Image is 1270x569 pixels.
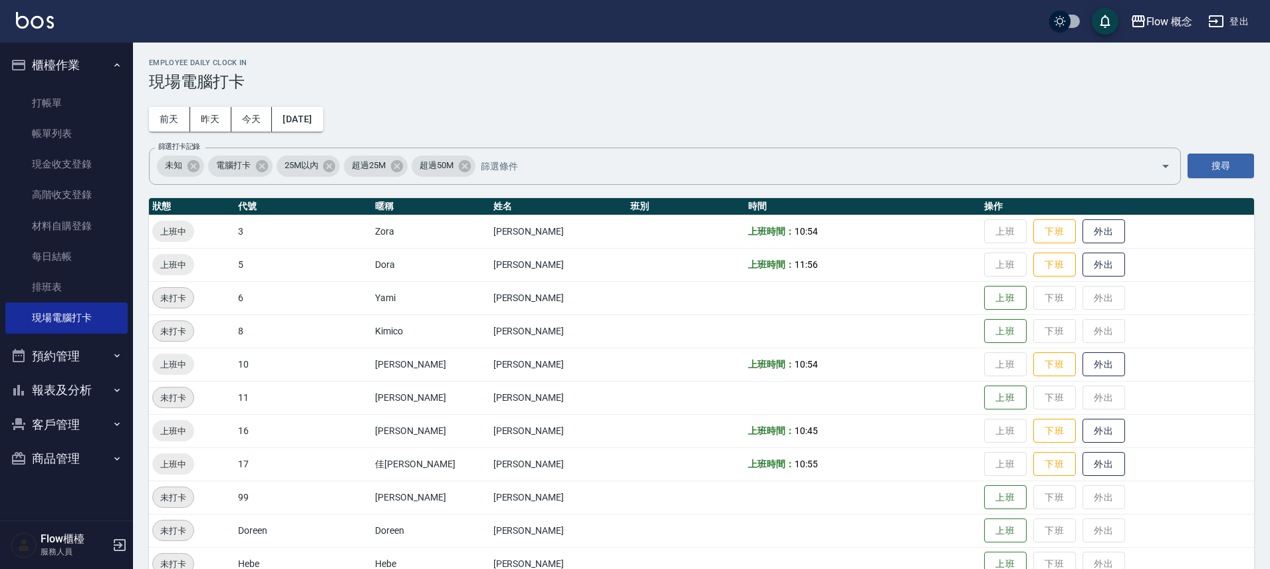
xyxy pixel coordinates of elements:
[984,319,1027,344] button: 上班
[5,373,128,407] button: 報表及分析
[372,481,489,514] td: [PERSON_NAME]
[748,359,795,370] b: 上班時間：
[490,198,627,215] th: 姓名
[235,414,372,447] td: 16
[490,414,627,447] td: [PERSON_NAME]
[1033,352,1076,377] button: 下班
[477,154,1138,177] input: 篩選條件
[5,211,128,241] a: 材料自購登錄
[235,381,372,414] td: 11
[149,58,1254,67] h2: Employee Daily Clock In
[984,518,1027,543] button: 上班
[231,107,273,132] button: 今天
[153,391,193,405] span: 未打卡
[152,358,194,372] span: 上班中
[235,481,372,514] td: 99
[5,149,128,179] a: 現金收支登錄
[490,514,627,547] td: [PERSON_NAME]
[190,107,231,132] button: 昨天
[41,532,108,546] h5: Flow櫃檯
[1092,8,1118,35] button: save
[1146,13,1193,30] div: Flow 概念
[372,248,489,281] td: Dora
[158,142,200,152] label: 篩選打卡記錄
[490,314,627,348] td: [PERSON_NAME]
[1033,219,1076,244] button: 下班
[5,441,128,476] button: 商品管理
[372,281,489,314] td: Yami
[372,198,489,215] th: 暱稱
[152,225,194,239] span: 上班中
[795,459,818,469] span: 10:55
[1203,9,1254,34] button: 登出
[490,481,627,514] td: [PERSON_NAME]
[344,159,394,172] span: 超過25M
[748,226,795,237] b: 上班時間：
[490,215,627,248] td: [PERSON_NAME]
[412,156,475,177] div: 超過50M
[1125,8,1198,35] button: Flow 概念
[344,156,408,177] div: 超過25M
[272,107,322,132] button: [DATE]
[748,425,795,436] b: 上班時間：
[5,48,128,82] button: 櫃檯作業
[1155,156,1176,177] button: Open
[41,546,108,558] p: 服務人員
[984,286,1027,310] button: 上班
[1033,253,1076,277] button: 下班
[1082,219,1125,244] button: 外出
[372,514,489,547] td: Doreen
[5,272,128,302] a: 排班表
[490,281,627,314] td: [PERSON_NAME]
[490,348,627,381] td: [PERSON_NAME]
[152,457,194,471] span: 上班中
[157,159,190,172] span: 未知
[11,532,37,558] img: Person
[5,241,128,272] a: 每日結帳
[149,198,235,215] th: 狀態
[372,215,489,248] td: Zora
[235,514,372,547] td: Doreen
[795,259,818,270] span: 11:56
[5,179,128,210] a: 高階收支登錄
[984,485,1027,510] button: 上班
[149,107,190,132] button: 前天
[372,348,489,381] td: [PERSON_NAME]
[1033,452,1076,477] button: 下班
[5,88,128,118] a: 打帳單
[981,198,1254,215] th: 操作
[1082,452,1125,477] button: 外出
[235,281,372,314] td: 6
[795,425,818,436] span: 10:45
[490,248,627,281] td: [PERSON_NAME]
[372,381,489,414] td: [PERSON_NAME]
[16,12,54,29] img: Logo
[235,198,372,215] th: 代號
[153,291,193,305] span: 未打卡
[157,156,204,177] div: 未知
[208,156,273,177] div: 電腦打卡
[1033,419,1076,443] button: 下班
[1188,154,1254,178] button: 搜尋
[627,198,745,215] th: 班別
[235,447,372,481] td: 17
[235,248,372,281] td: 5
[153,524,193,538] span: 未打卡
[152,258,194,272] span: 上班中
[1082,419,1125,443] button: 外出
[149,72,1254,91] h3: 現場電腦打卡
[795,359,818,370] span: 10:54
[152,424,194,438] span: 上班中
[235,348,372,381] td: 10
[5,407,128,442] button: 客戶管理
[490,447,627,481] td: [PERSON_NAME]
[748,259,795,270] b: 上班時間：
[1082,352,1125,377] button: 外出
[1082,253,1125,277] button: 外出
[984,386,1027,410] button: 上班
[372,447,489,481] td: 佳[PERSON_NAME]
[745,198,981,215] th: 時間
[277,156,340,177] div: 25M以內
[153,491,193,505] span: 未打卡
[235,314,372,348] td: 8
